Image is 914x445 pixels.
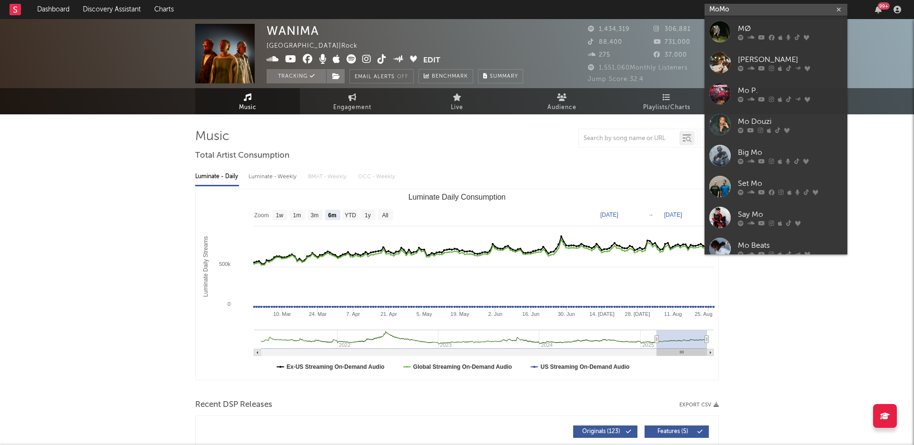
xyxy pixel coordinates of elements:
a: MØ [705,16,847,47]
div: [GEOGRAPHIC_DATA] | Rock [267,40,368,52]
span: 306,881 [654,26,691,32]
div: Big Mo [738,147,843,158]
span: Playlists/Charts [643,102,690,113]
text: 500k [219,261,230,267]
button: Tracking [267,69,326,83]
span: Jump Score: 32.4 [588,76,644,82]
a: Live [405,88,509,114]
text: 1w [276,212,284,219]
a: Audience [509,88,614,114]
text: 1m [293,212,301,219]
text: 10. Mar [273,311,291,317]
a: Engagement [300,88,405,114]
div: [PERSON_NAME] [738,54,843,65]
span: Engagement [333,102,371,113]
a: Set Mo [705,171,847,202]
span: 275 [588,52,610,58]
text: 5. May [417,311,433,317]
span: Benchmark [432,71,468,82]
text: [DATE] [664,212,682,218]
text: Zoom [254,212,269,219]
text: 30. Jun [558,311,575,317]
div: Mo Beats [738,240,843,251]
span: 88,400 [588,39,622,45]
div: Set Mo [738,178,843,189]
a: Mo Douzi [705,109,847,140]
button: Export CSV [679,402,719,408]
input: Search by song name or URL [579,135,679,142]
button: 99+ [875,6,882,13]
span: 37,000 [654,52,687,58]
a: Mo P. [705,78,847,109]
a: Playlists/Charts [614,88,719,114]
svg: Luminate Daily Consumption [196,189,718,380]
text: US Streaming On-Demand Audio [540,364,629,370]
a: Benchmark [418,69,473,83]
button: Email AlertsOff [349,69,414,83]
span: 1,434,319 [588,26,630,32]
text: 7. Apr [347,311,360,317]
span: Audience [547,102,576,113]
span: Summary [490,74,518,79]
div: Luminate - Daily [195,169,239,185]
text: 0 [228,301,230,307]
text: YTD [345,212,356,219]
span: Recent DSP Releases [195,399,272,411]
button: Originals(123) [573,425,637,438]
div: 99 + [878,2,890,10]
text: Global Streaming On-Demand Audio [413,364,512,370]
input: Search for artists [705,4,847,16]
text: 1y [365,212,371,219]
button: Summary [478,69,523,83]
button: Edit [423,54,440,66]
a: Mo Beats [705,233,847,264]
span: Originals ( 123 ) [579,429,623,435]
text: 21. Apr [380,311,397,317]
text: 24. Mar [309,311,327,317]
a: Big Mo [705,140,847,171]
em: Off [397,74,408,80]
span: Live [451,102,463,113]
text: 19. May [450,311,469,317]
div: Mo Douzi [738,116,843,127]
span: 1,551,060 Monthly Listeners [588,65,688,71]
text: Luminate Daily Consumption [408,193,506,201]
a: Music [195,88,300,114]
text: 14. [DATE] [589,311,615,317]
text: 6m [328,212,336,219]
div: WANIMA [267,24,319,38]
div: Mo P. [738,85,843,96]
span: Features ( 5 ) [651,429,695,435]
a: Say Mo [705,202,847,233]
text: 16. Jun [522,311,539,317]
div: Luminate - Weekly [248,169,298,185]
text: 25. Aug [695,311,712,317]
text: 2. Jun [488,311,503,317]
text: All [382,212,388,219]
text: Ex-US Streaming On-Demand Audio [287,364,385,370]
span: 731,000 [654,39,690,45]
a: [PERSON_NAME] [705,47,847,78]
text: Luminate Daily Streams [202,236,209,297]
div: MØ [738,23,843,34]
text: → [648,212,654,218]
span: Music [239,102,257,113]
button: Features(5) [645,425,709,438]
span: Total Artist Consumption [195,150,289,162]
text: 28. [DATE] [625,311,650,317]
text: [DATE] [600,212,618,218]
text: 11. Aug [664,311,682,317]
div: Say Mo [738,209,843,220]
text: 3m [311,212,319,219]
